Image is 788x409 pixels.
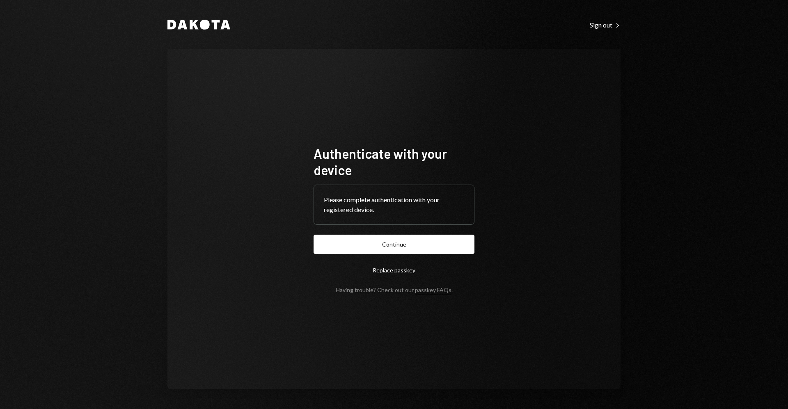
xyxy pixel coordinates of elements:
div: Sign out [590,21,621,29]
a: passkey FAQs [415,286,451,294]
div: Having trouble? Check out our . [336,286,453,293]
div: Please complete authentication with your registered device. [324,195,464,215]
a: Sign out [590,20,621,29]
h1: Authenticate with your device [314,145,474,178]
button: Replace passkey [314,260,474,280]
button: Continue [314,235,474,254]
